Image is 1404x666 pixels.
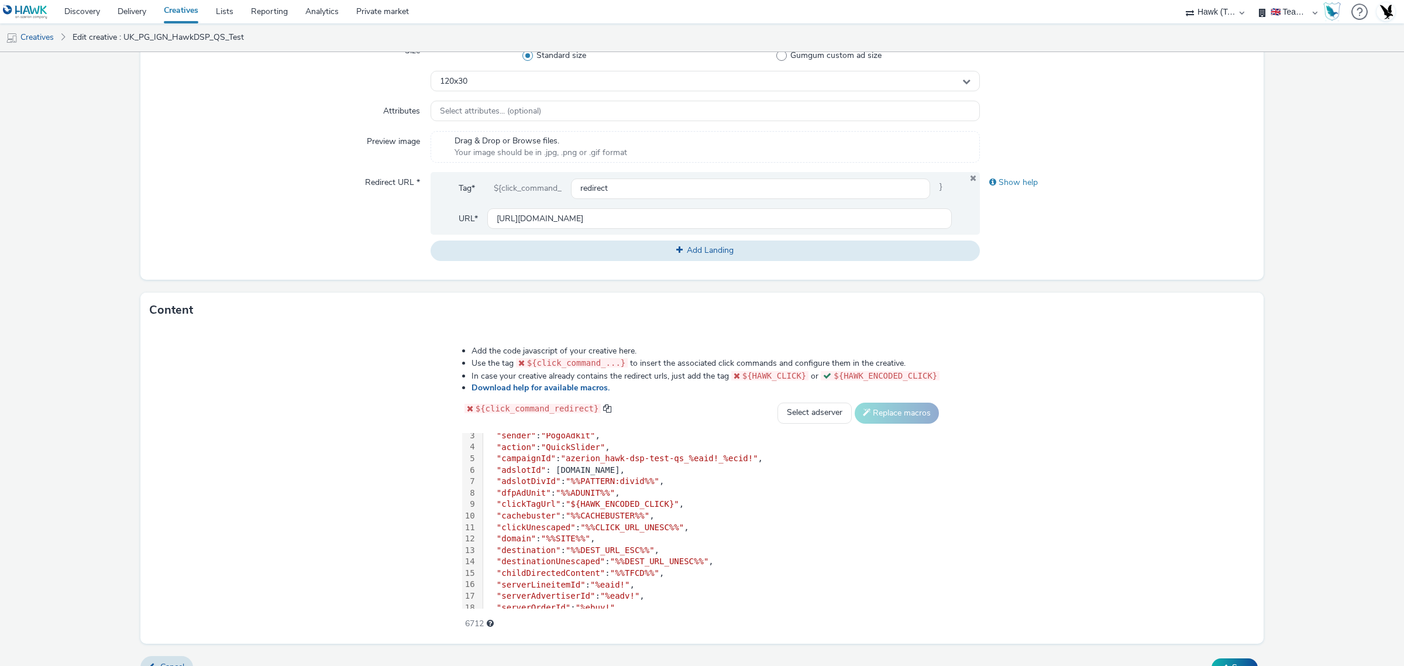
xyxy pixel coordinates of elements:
[462,602,477,614] div: 18
[497,431,536,440] span: "sender"
[462,441,477,453] div: 4
[483,430,942,442] div: : ,
[472,382,614,393] a: Download help for available macros.
[541,442,605,452] span: "QuickSlider"
[497,568,605,578] span: "childDirectedContent"
[483,533,942,545] div: : ,
[483,602,942,614] div: : ,
[566,545,655,555] span: "%%DEST_URL_ESC%%"
[483,442,942,454] div: : ,
[483,453,942,465] div: : ,
[497,499,561,509] span: "clickTagUrl"
[600,591,639,600] span: "%eadv!"
[566,499,679,509] span: "${HAWK_ENCODED_CLICK}"
[497,557,605,566] span: "destinationUnescaped"
[497,442,536,452] span: "action"
[483,510,942,522] div: : ,
[483,522,942,534] div: : ,
[472,345,942,357] li: Add the code javascript of your creative here.
[462,465,477,476] div: 6
[67,23,250,52] a: Edit creative : UK_PG_IGN_HawkDSP_QS_Test
[360,172,425,188] label: Redirect URL *
[462,476,477,488] div: 7
[590,580,629,589] span: "%eaid!"
[497,476,561,486] span: "adslotDivId"
[497,603,570,612] span: "serverOrderId"
[497,454,556,463] span: "campaignId"
[497,523,576,532] span: "clickUnescaped"
[484,178,571,199] div: ${click_command_
[687,245,734,256] span: Add Landing
[603,404,611,413] span: copy to clipboard
[462,510,477,522] div: 10
[1323,2,1345,21] a: Hawk Academy
[610,557,709,566] span: "%%DEST_URL_UNESC%%"
[541,431,596,440] span: "PogoAdkit"
[3,5,48,19] img: undefined Logo
[527,358,626,368] span: ${click_command_...}
[566,476,659,486] span: "%%PATTERN:divid%%"
[487,618,494,630] div: Maximum recommended length: 3000 characters.
[497,488,551,497] span: "dfpAdUnit"
[476,404,599,413] span: ${click_command_redirect}
[742,371,807,380] span: ${HAWK_CLICK}
[980,172,1255,193] div: Show help
[1377,3,1395,20] img: Account UK
[362,131,425,147] label: Preview image
[431,241,980,260] button: Add Landing
[497,534,536,543] span: "domain"
[483,488,942,499] div: : ,
[483,556,942,568] div: : ,
[576,603,615,612] span: "%ebuy!"
[483,591,942,602] div: : ,
[462,453,477,465] div: 5
[483,568,942,579] div: : ,
[462,499,477,510] div: 9
[536,50,586,61] span: Standard size
[462,488,477,499] div: 8
[462,430,477,442] div: 3
[556,488,615,497] span: "%%ADUNIT%%"
[462,545,477,557] div: 13
[462,556,477,568] div: 14
[6,32,18,44] img: mobile
[462,591,477,602] div: 17
[483,545,942,557] div: : ,
[455,147,627,159] span: Your image should be in .jpg, .png or .gif format
[465,618,484,630] span: 6712
[487,208,952,229] input: url...
[930,178,952,199] span: }
[834,371,937,380] span: ${HAWK_ENCODED_CLICK}
[378,101,425,117] label: Attributes
[541,534,590,543] span: "%%SITE%%"
[483,465,942,476] div: : [DOMAIN_NAME],
[455,135,627,147] span: Drag & Drop or Browse files.
[472,357,942,369] li: Use the tag to insert the associated click commands and configure them in the creative.
[566,511,649,520] span: "%%CACHEBUSTER%%"
[483,476,942,488] div: : ,
[462,579,477,591] div: 16
[440,107,541,116] span: Select attributes... (optional)
[855,403,939,424] button: Replace macros
[472,370,942,382] li: In case your creative already contains the redirect urls, just add the tag or
[462,533,477,545] div: 12
[497,545,561,555] span: "destination"
[580,523,684,532] span: "%%CLICK_URL_UNESC%%"
[497,465,546,475] span: "adslotId"
[149,301,193,319] h3: Content
[497,511,561,520] span: "cachebuster"
[483,579,942,591] div: : ,
[497,580,586,589] span: "serverLineitemId"
[497,591,596,600] span: "serverAdvertiserId"
[790,50,882,61] span: Gumgum custom ad size
[462,568,477,579] div: 15
[610,568,659,578] span: "%%TFCD%%"
[440,77,467,87] span: 120x30
[1323,2,1341,21] img: Hawk Academy
[483,499,942,510] div: : ,
[560,454,758,463] span: "azerion_hawk-dsp-test-qs_%eaid!_%ecid!"
[462,522,477,534] div: 11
